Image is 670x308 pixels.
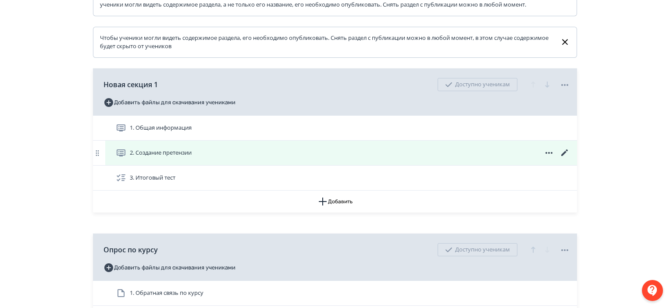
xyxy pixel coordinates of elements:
div: 2. Создание претензии [93,141,577,166]
span: Новая секция 1 [103,79,158,90]
span: Опрос по курсу [103,244,158,255]
div: 3. Итоговый тест [93,166,577,191]
div: 1. Обратная связь по курсу [93,281,577,306]
button: Добавить файлы для скачивания учениками [103,96,235,110]
span: 2. Создание претензии [130,149,192,157]
div: Чтобы ученики могли видеть содержимое раздела, его необходимо опубликовать. Снять раздел с публик... [100,34,553,51]
span: 1. Обратная связь по курсу [130,289,203,297]
button: Добавить [93,191,577,212]
div: Доступно ученикам [438,78,517,91]
span: 1. Общая информация [130,124,192,132]
div: Доступно ученикам [438,243,517,256]
span: 3. Итоговый тест [130,173,175,182]
button: Добавить файлы для скачивания учениками [103,261,235,275]
div: 1. Общая информация [93,116,577,141]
